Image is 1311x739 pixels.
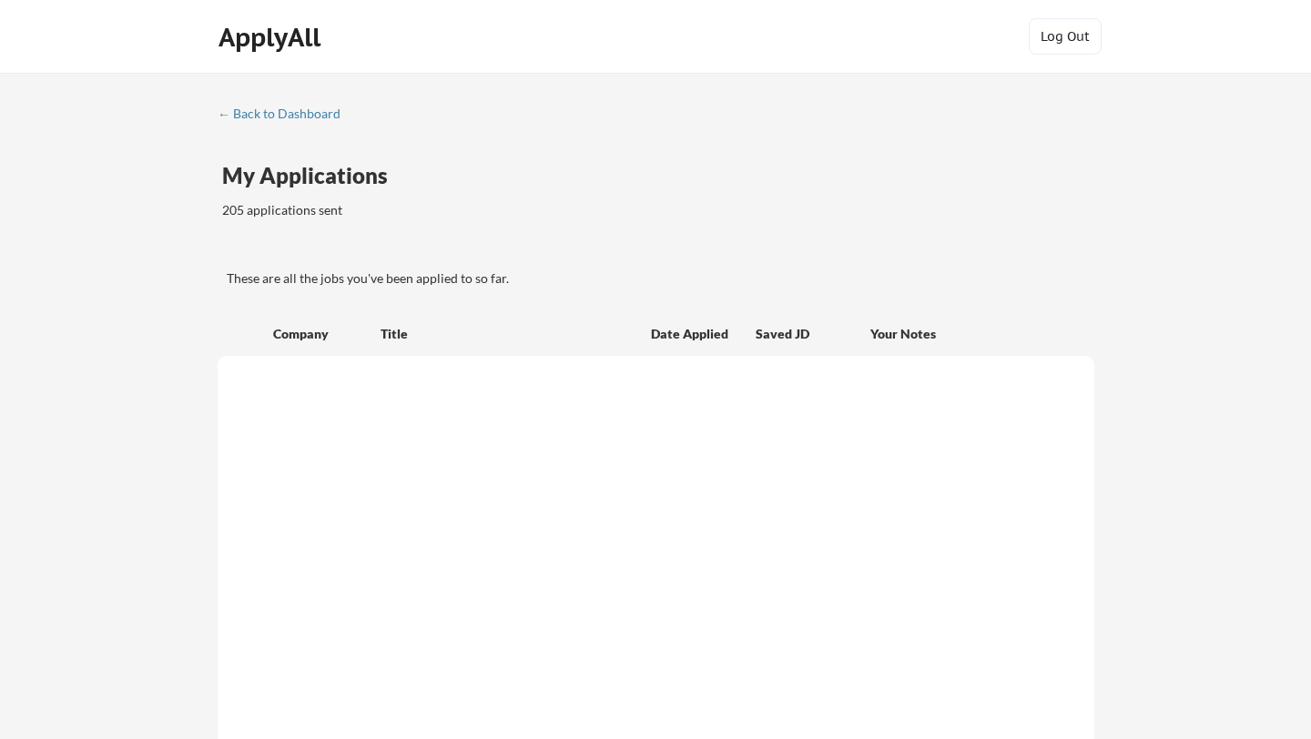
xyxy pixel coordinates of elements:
div: Saved JD [756,317,870,349]
div: These are all the jobs you've been applied to so far. [227,269,1094,288]
div: 205 applications sent [222,201,574,219]
div: ← Back to Dashboard [218,107,354,120]
div: Date Applied [651,325,731,343]
div: Company [273,325,364,343]
a: ← Back to Dashboard [218,106,354,125]
div: ApplyAll [218,22,326,53]
div: Title [381,325,634,343]
button: Log Out [1029,18,1102,55]
div: My Applications [222,165,402,187]
div: Your Notes [870,325,1078,343]
div: These are all the jobs you've been applied to so far. [222,234,340,253]
div: These are job applications we think you'd be a good fit for, but couldn't apply you to automatica... [354,234,488,253]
